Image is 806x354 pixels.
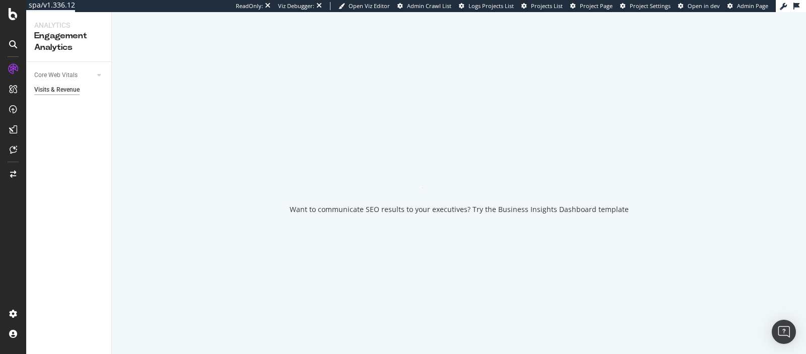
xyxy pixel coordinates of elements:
a: Open in dev [678,2,720,10]
span: Open in dev [688,2,720,10]
a: Admin Crawl List [397,2,451,10]
a: Admin Page [727,2,768,10]
div: ReadOnly: [236,2,263,10]
a: Open Viz Editor [339,2,390,10]
a: Core Web Vitals [34,70,94,81]
span: Project Settings [630,2,670,10]
div: Want to communicate SEO results to your executives? Try the Business Insights Dashboard template [290,204,629,215]
div: Viz Debugger: [278,2,314,10]
a: Logs Projects List [459,2,514,10]
div: Visits & Revenue [34,85,80,95]
a: Projects List [521,2,563,10]
a: Project Settings [620,2,670,10]
div: Analytics [34,20,103,30]
span: Projects List [531,2,563,10]
div: Open Intercom Messenger [772,320,796,344]
div: Core Web Vitals [34,70,78,81]
a: Project Page [570,2,613,10]
span: Logs Projects List [468,2,514,10]
div: Engagement Analytics [34,30,103,53]
div: animation [423,152,495,188]
span: Admin Crawl List [407,2,451,10]
a: Visits & Revenue [34,85,104,95]
span: Admin Page [737,2,768,10]
span: Open Viz Editor [349,2,390,10]
span: Project Page [580,2,613,10]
